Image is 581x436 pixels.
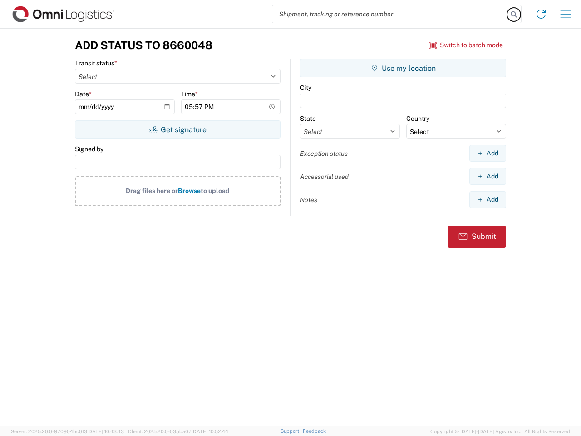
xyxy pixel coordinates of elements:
[75,39,212,52] h3: Add Status to 8660048
[429,38,503,53] button: Switch to batch mode
[448,226,506,248] button: Submit
[469,168,506,185] button: Add
[75,120,281,139] button: Get signature
[178,187,201,194] span: Browse
[192,429,228,434] span: [DATE] 10:52:44
[406,114,429,123] label: Country
[11,429,124,434] span: Server: 2025.20.0-970904bc0f3
[281,428,303,434] a: Support
[300,114,316,123] label: State
[300,149,348,158] label: Exception status
[201,187,230,194] span: to upload
[181,90,198,98] label: Time
[300,84,311,92] label: City
[300,196,317,204] label: Notes
[126,187,178,194] span: Drag files here or
[75,145,103,153] label: Signed by
[469,145,506,162] button: Add
[430,427,570,436] span: Copyright © [DATE]-[DATE] Agistix Inc., All Rights Reserved
[300,173,349,181] label: Accessorial used
[303,428,326,434] a: Feedback
[75,90,92,98] label: Date
[75,59,117,67] label: Transit status
[128,429,228,434] span: Client: 2025.20.0-035ba07
[300,59,506,77] button: Use my location
[87,429,124,434] span: [DATE] 10:43:43
[272,5,507,23] input: Shipment, tracking or reference number
[469,191,506,208] button: Add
